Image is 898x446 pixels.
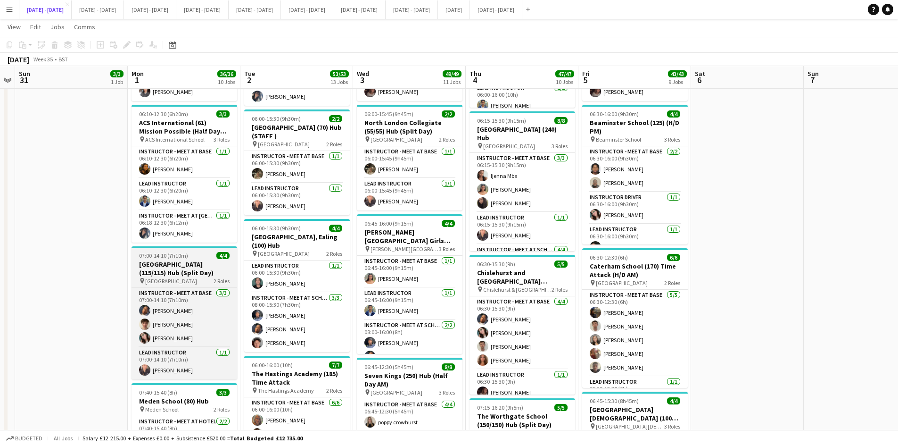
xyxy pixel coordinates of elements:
[330,70,349,77] span: 53/53
[258,250,310,257] span: [GEOGRAPHIC_DATA]
[582,224,688,256] app-card-role: Lead Instructor1/106:30-16:00 (9h30m)[PERSON_NAME]
[807,69,819,78] span: Sun
[470,125,575,142] h3: [GEOGRAPHIC_DATA] (240) Hub
[50,23,65,31] span: Jobs
[371,389,422,396] span: [GEOGRAPHIC_DATA]
[357,105,462,210] app-job-card: 06:00-15:45 (9h45m)2/2North London Collegiate (55/55) Hub (Split Day) [GEOGRAPHIC_DATA]2 RolesIns...
[139,389,177,396] span: 07:40-15:40 (8h)
[439,245,455,252] span: 3 Roles
[470,412,575,429] h3: The Worthgate School (150/150) Hub (Split Day)
[364,110,413,118] span: 06:00-15:45 (9h45m)
[364,220,413,227] span: 06:45-16:00 (9h15m)
[443,78,461,85] div: 11 Jobs
[139,110,188,118] span: 06:10-12:30 (6h20m)
[357,228,462,245] h3: [PERSON_NAME][GEOGRAPHIC_DATA] Girls (120/120) Hub (Split Day)
[132,288,237,347] app-card-role: Instructor - Meet at Base3/307:00-14:10 (7h10m)[PERSON_NAME][PERSON_NAME][PERSON_NAME]
[470,255,575,395] div: 06:30-15:30 (9h)5/5Chislehurst and [GEOGRAPHIC_DATA] (130/130) Hub (split day) Chislehurst & [GEO...
[130,75,144,85] span: 1
[477,404,523,411] span: 07:15-16:20 (9h5m)
[330,78,348,85] div: 13 Jobs
[357,371,462,388] h3: Seven Kings (250) Hub (Half Day AM)
[596,136,641,143] span: Beaminster School
[470,83,575,115] app-card-role: Lead Instructor1/106:00-16:00 (10h)[PERSON_NAME]
[470,269,575,286] h3: Chislehurst and [GEOGRAPHIC_DATA] (130/130) Hub (split day)
[8,23,21,31] span: View
[244,69,255,78] span: Tue
[4,21,25,33] a: View
[357,288,462,320] app-card-role: Lead Instructor1/106:45-16:00 (9h15m)[PERSON_NAME]
[326,250,342,257] span: 2 Roles
[139,252,188,259] span: 07:00-14:10 (7h10m)
[582,290,688,377] app-card-role: Instructor - Meet at Base5/506:30-12:30 (6h)[PERSON_NAME][PERSON_NAME][PERSON_NAME][PERSON_NAME][...
[664,136,680,143] span: 3 Roles
[582,146,688,192] app-card-role: Instructor - Meet at Base2/206:30-16:00 (9h30m)[PERSON_NAME][PERSON_NAME]
[357,178,462,210] app-card-role: Lead Instructor1/106:00-15:45 (9h45m)[PERSON_NAME]
[244,219,350,352] app-job-card: 06:00-15:30 (9h30m)4/4[GEOGRAPHIC_DATA], Ealing (100) Hub [GEOGRAPHIC_DATA]2 RolesLead Instructor...
[19,69,30,78] span: Sun
[439,389,455,396] span: 3 Roles
[244,123,350,140] h3: [GEOGRAPHIC_DATA] (70) Hub (STAFF )
[582,192,688,224] app-card-role: Instructor Driver1/106:30-16:00 (9h30m)[PERSON_NAME]
[483,286,552,293] span: Chislehurst & [GEOGRAPHIC_DATA]
[244,74,350,106] app-card-role: Instructor - Meet at [GEOGRAPHIC_DATA]1/106:18-15:30 (9h12m)[PERSON_NAME]
[552,429,568,437] span: 2 Roles
[82,435,303,442] div: Salary £12 215.00 + Expenses £0.00 + Subsistence £520.00 =
[216,389,230,396] span: 3/3
[470,212,575,244] app-card-role: Lead Instructor1/106:15-15:30 (9h15m)[PERSON_NAME]
[552,143,568,150] span: 3 Roles
[667,254,680,261] span: 6/6
[357,69,369,78] span: Wed
[111,78,123,85] div: 1 Job
[132,178,237,210] app-card-role: Lead Instructor1/106:10-12:30 (6h20m)[PERSON_NAME]
[582,377,688,409] app-card-role: Lead Instructor1/106:30-12:30 (6h)
[554,404,568,411] span: 5/5
[244,261,350,293] app-card-role: Lead Instructor1/106:00-15:30 (9h30m)[PERSON_NAME]
[132,246,237,379] app-job-card: 07:00-14:10 (7h10m)4/4[GEOGRAPHIC_DATA] (115/115) Hub (Split Day) [GEOGRAPHIC_DATA]2 RolesInstruc...
[132,69,144,78] span: Mon
[145,278,197,285] span: [GEOGRAPHIC_DATA]
[668,78,686,85] div: 9 Jobs
[132,146,237,178] app-card-role: Instructor - Meet at Base1/106:10-12:30 (6h20m)[PERSON_NAME]
[470,69,481,78] span: Thu
[333,0,386,19] button: [DATE] - [DATE]
[17,75,30,85] span: 31
[5,433,44,444] button: Budgeted
[26,21,45,33] a: Edit
[357,118,462,135] h3: North London Collegiate (55/55) Hub (Split Day)
[664,279,680,286] span: 2 Roles
[357,214,462,354] app-job-card: 06:45-16:00 (9h15m)4/4[PERSON_NAME][GEOGRAPHIC_DATA] Girls (120/120) Hub (Split Day) [PERSON_NAME...
[70,21,99,33] a: Comms
[470,244,575,318] app-card-role: Instructor - Meet at School4/4
[470,153,575,212] app-card-role: Instructor - Meet at Base3/306:15-15:30 (9h15m)Ijenna Mba[PERSON_NAME][PERSON_NAME]
[145,406,179,413] span: Meden School
[556,78,574,85] div: 10 Jobs
[329,225,342,232] span: 4/4
[230,435,303,442] span: Total Budgeted £12 735.00
[582,262,688,279] h3: Caterham School (170) Time Attack (H/D AM)
[477,117,526,124] span: 06:15-15:30 (9h15m)
[19,0,72,19] button: [DATE] - [DATE]
[693,75,705,85] span: 6
[806,75,819,85] span: 7
[252,225,301,232] span: 06:00-15:30 (9h30m)
[470,370,575,402] app-card-role: Lead Instructor1/106:30-15:30 (9h)[PERSON_NAME]
[695,69,705,78] span: Sat
[132,347,237,379] app-card-role: Lead Instructor1/107:00-14:10 (7h10m)[PERSON_NAME]
[442,220,455,227] span: 4/4
[8,55,29,64] div: [DATE]
[176,0,229,19] button: [DATE] - [DATE]
[281,0,333,19] button: [DATE] - [DATE]
[214,136,230,143] span: 3 Roles
[244,183,350,215] app-card-role: Lead Instructor1/106:00-15:30 (9h30m)[PERSON_NAME]
[132,397,237,405] h3: Meden School (80) Hub
[442,110,455,118] span: 2/2
[244,233,350,250] h3: [GEOGRAPHIC_DATA], Ealing (100) Hub
[371,245,439,252] span: [PERSON_NAME][GEOGRAPHIC_DATA] for Girls
[582,405,688,422] h3: [GEOGRAPHIC_DATA][DEMOGRAPHIC_DATA] (100) Hub
[244,109,350,215] app-job-card: 06:00-15:30 (9h30m)2/2[GEOGRAPHIC_DATA] (70) Hub (STAFF ) [GEOGRAPHIC_DATA]2 RolesInstructor - Me...
[355,75,369,85] span: 3
[252,362,293,369] span: 06:00-16:00 (10h)
[668,70,687,77] span: 43/43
